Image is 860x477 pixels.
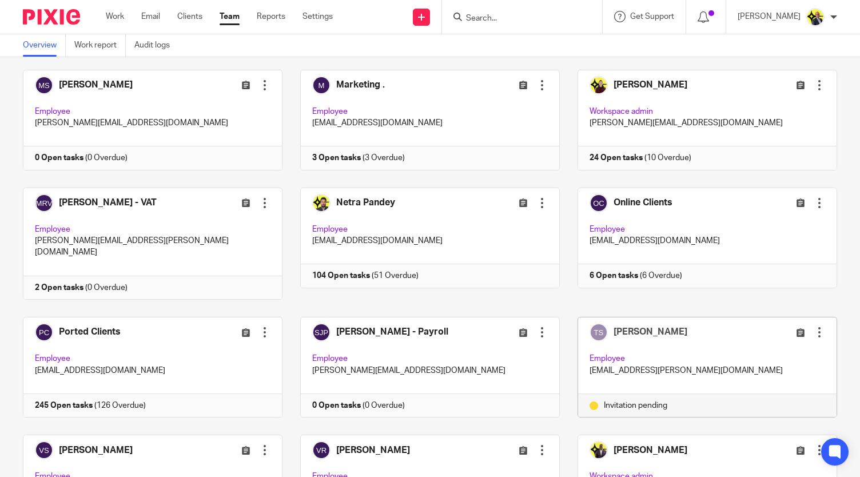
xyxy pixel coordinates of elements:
[177,11,202,22] a: Clients
[614,327,687,336] span: [PERSON_NAME]
[220,11,240,22] a: Team
[590,400,825,411] div: Invitation pending
[134,34,178,57] a: Audit logs
[302,11,333,22] a: Settings
[630,13,674,21] span: Get Support
[465,14,568,24] input: Search
[590,353,825,364] p: Employee
[590,323,608,341] img: svg%3E
[106,11,124,22] a: Work
[141,11,160,22] a: Email
[23,34,66,57] a: Overview
[74,34,126,57] a: Work report
[738,11,801,22] p: [PERSON_NAME]
[23,9,80,25] img: Pixie
[257,11,285,22] a: Reports
[590,365,825,376] p: [EMAIL_ADDRESS][PERSON_NAME][DOMAIN_NAME]
[806,8,825,26] img: Dan-Starbridge%20(1).jpg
